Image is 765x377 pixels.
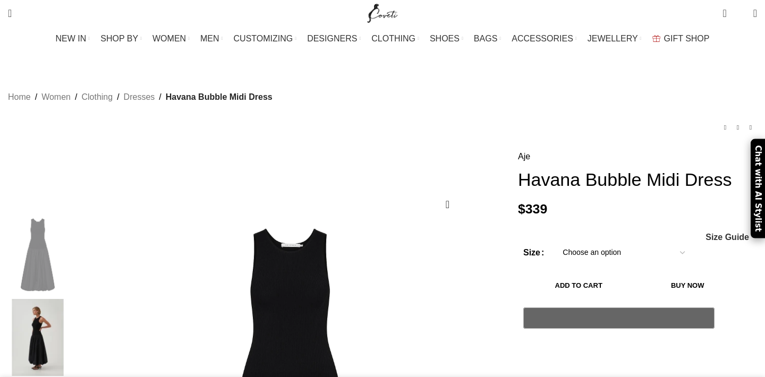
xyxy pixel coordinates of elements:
[8,90,31,104] a: Home
[3,28,762,49] div: Main navigation
[523,307,715,329] button: Pay with GPay
[56,28,90,49] a: NEW IN
[365,8,401,17] a: Site logo
[430,28,463,49] a: SHOES
[717,3,732,24] a: 0
[523,275,634,297] button: Add to cart
[307,33,357,44] span: DESIGNERS
[152,28,190,49] a: WOMEN
[523,246,544,260] label: Size
[512,33,573,44] span: ACCESSORIES
[5,299,70,376] img: aje
[512,28,577,49] a: ACCESSORIES
[166,90,273,104] span: Havana Bubble Midi Dress
[652,28,710,49] a: GIFT SHOP
[234,28,297,49] a: CUSTOMIZING
[41,90,71,104] a: Women
[8,90,273,104] nav: Breadcrumb
[81,90,113,104] a: Clothing
[518,202,525,216] span: $
[639,275,736,297] button: Buy now
[100,28,142,49] a: SHOP BY
[371,28,419,49] a: CLOTHING
[371,33,415,44] span: CLOTHING
[5,216,70,294] img: Aje Black Dresses
[474,33,497,44] span: BAGS
[474,28,501,49] a: BAGS
[664,33,710,44] span: GIFT SHOP
[735,3,745,24] div: My Wishlist
[152,33,186,44] span: WOMEN
[744,121,757,134] a: Next product
[705,233,749,242] a: Size Guide
[719,121,732,134] a: Previous product
[518,202,547,216] bdi: 339
[307,28,361,49] a: DESIGNERS
[234,33,293,44] span: CUSTOMIZING
[124,90,155,104] a: Dresses
[56,33,87,44] span: NEW IN
[588,28,642,49] a: JEWELLERY
[3,3,17,24] a: Search
[518,169,757,191] h1: Havana Bubble Midi Dress
[200,28,223,49] a: MEN
[100,33,138,44] span: SHOP BY
[652,35,660,42] img: GiftBag
[588,33,638,44] span: JEWELLERY
[518,150,530,164] a: Aje
[521,335,717,360] iframe: Secure express checkout frame
[724,5,732,13] span: 0
[430,33,460,44] span: SHOES
[200,33,219,44] span: MEN
[737,11,745,19] span: 0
